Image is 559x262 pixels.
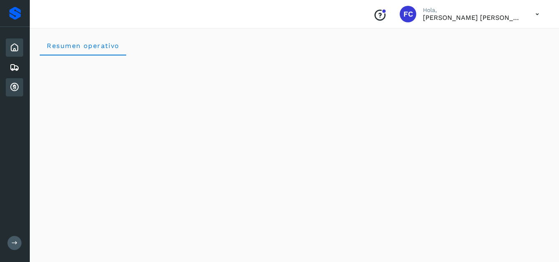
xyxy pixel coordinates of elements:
p: Hola, [423,7,522,14]
p: FRANCO CUEVAS CLARA [423,14,522,22]
span: Resumen operativo [46,42,120,50]
div: Embarques [6,58,23,77]
div: Cuentas por cobrar [6,78,23,96]
div: Inicio [6,38,23,57]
